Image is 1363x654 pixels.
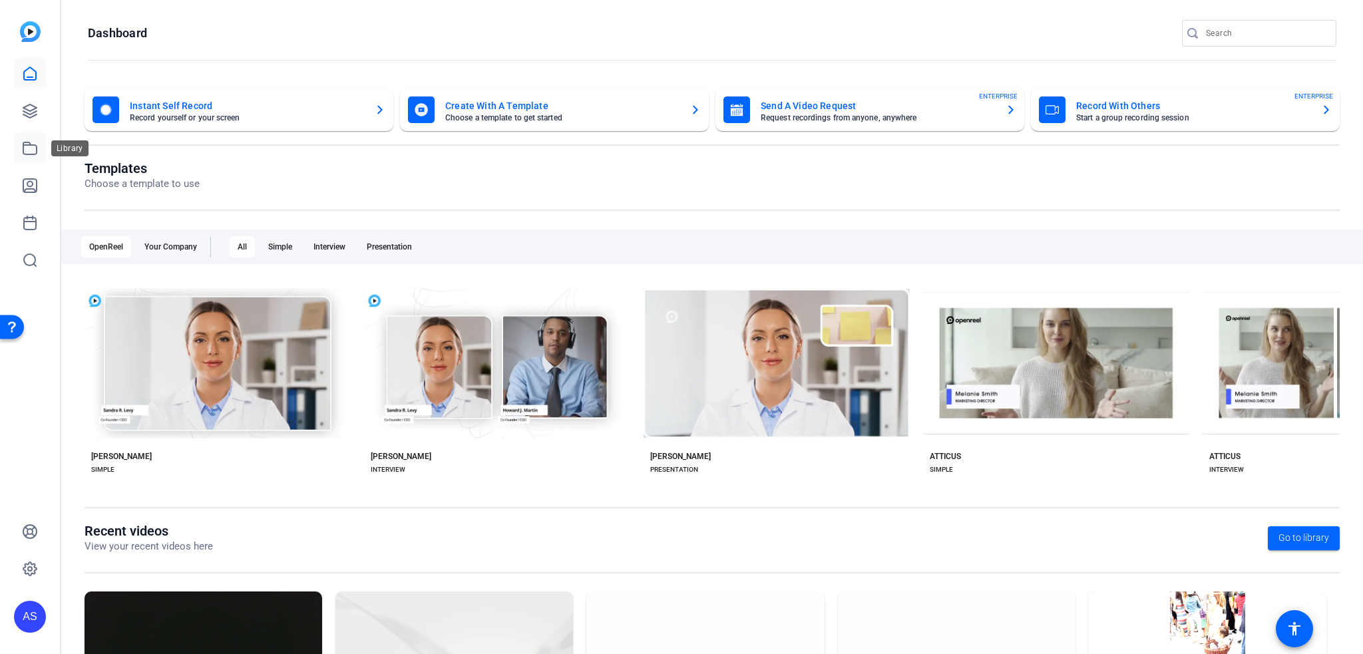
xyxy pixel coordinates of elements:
mat-icon: accessibility [1286,621,1302,637]
h1: Templates [85,160,200,176]
div: Interview [305,236,353,257]
div: AS [14,601,46,633]
div: SIMPLE [91,464,114,475]
mat-card-subtitle: Start a group recording session [1076,114,1310,122]
mat-card-subtitle: Request recordings from anyone, anywhere [761,114,995,122]
button: Create With A TemplateChoose a template to get started [400,88,709,131]
p: View your recent videos here [85,539,213,554]
div: ATTICUS [930,451,961,462]
div: PRESENTATION [650,464,698,475]
div: INTERVIEW [1209,464,1244,475]
input: Search [1206,25,1326,41]
img: blue-gradient.svg [20,21,41,42]
div: All [230,236,255,257]
span: ENTERPRISE [1294,91,1333,101]
div: OpenReel [81,236,131,257]
div: Your Company [136,236,205,257]
div: INTERVIEW [371,464,405,475]
h1: Recent videos [85,523,213,539]
mat-card-title: Record With Others [1076,98,1310,114]
div: [PERSON_NAME] [91,451,152,462]
div: [PERSON_NAME] [650,451,711,462]
span: ENTERPRISE [979,91,1018,101]
div: Library [51,140,89,156]
mat-card-title: Create With A Template [445,98,680,114]
button: Instant Self RecordRecord yourself or your screen [85,88,393,131]
div: [PERSON_NAME] [371,451,431,462]
a: Go to library [1268,526,1340,550]
p: Choose a template to use [85,176,200,192]
mat-card-subtitle: Record yourself or your screen [130,114,364,122]
div: Simple [260,236,300,257]
mat-card-subtitle: Choose a template to get started [445,114,680,122]
mat-card-title: Send A Video Request [761,98,995,114]
div: SIMPLE [930,464,953,475]
button: Send A Video RequestRequest recordings from anyone, anywhereENTERPRISE [715,88,1024,131]
h1: Dashboard [88,25,147,41]
mat-card-title: Instant Self Record [130,98,364,114]
button: Record With OthersStart a group recording sessionENTERPRISE [1031,88,1340,131]
div: Presentation [359,236,420,257]
div: ATTICUS [1209,451,1241,462]
span: Go to library [1278,531,1329,545]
